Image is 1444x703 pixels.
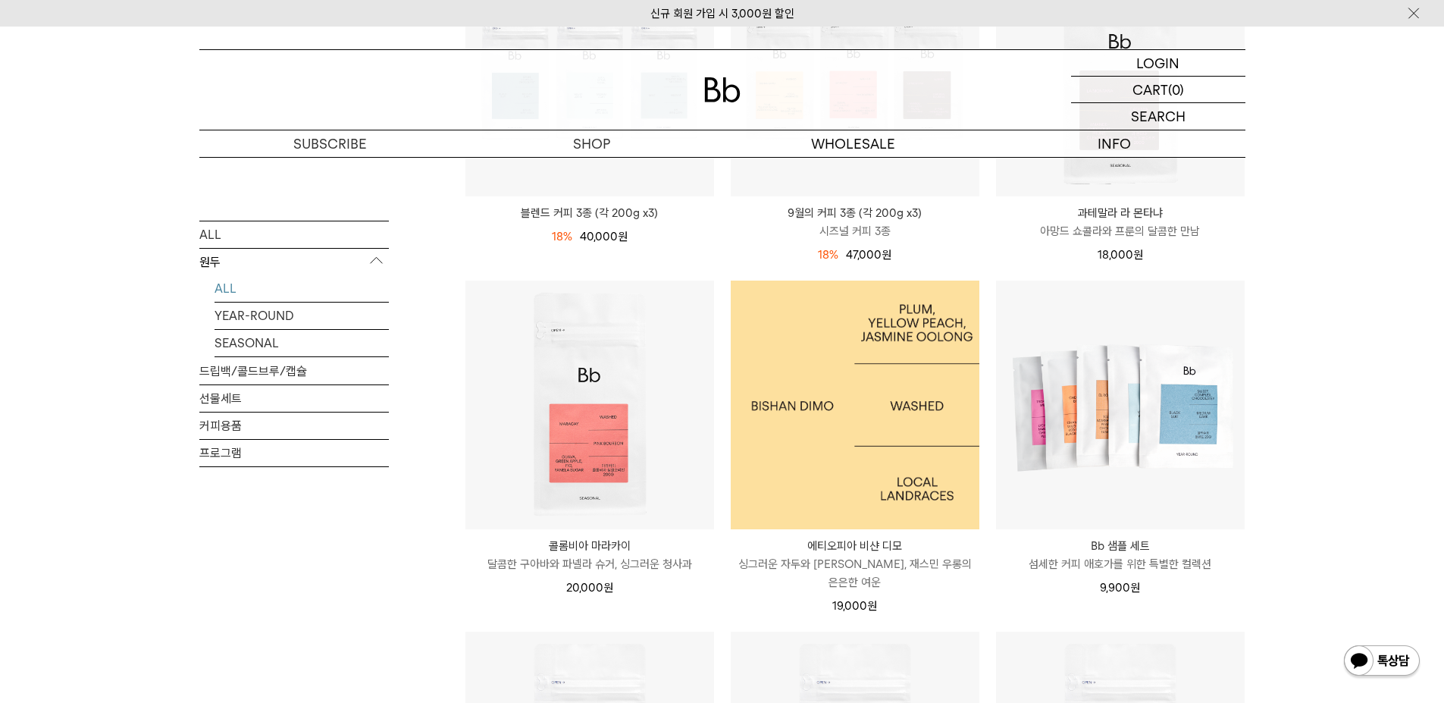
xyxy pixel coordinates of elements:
[465,555,714,573] p: 달콤한 구아바와 파넬라 슈거, 싱그러운 청사과
[731,555,979,592] p: 싱그러운 자두와 [PERSON_NAME], 재스민 우롱의 은은한 여운
[465,204,714,222] a: 블렌드 커피 3종 (각 200g x3)
[618,230,628,243] span: 원
[566,581,613,595] span: 20,000
[199,357,389,384] a: 드립백/콜드브루/캡슐
[996,555,1245,573] p: 섬세한 커피 애호가를 위한 특별한 컬렉션
[996,281,1245,529] img: Bb 샘플 세트
[731,222,979,240] p: 시즈널 커피 3종
[818,246,838,264] div: 18%
[1071,77,1245,103] a: CART (0)
[846,248,891,262] span: 47,000
[461,130,722,157] a: SHOP
[552,228,572,246] div: 18%
[731,537,979,555] p: 에티오피아 비샨 디모
[1136,50,1179,76] p: LOGIN
[1131,103,1186,130] p: SEARCH
[731,204,979,222] p: 9월의 커피 3종 (각 200g x3)
[215,329,389,356] a: SEASONAL
[1098,248,1143,262] span: 18,000
[722,130,984,157] p: WHOLESALE
[867,599,877,613] span: 원
[1342,644,1421,680] img: 카카오톡 채널 1:1 채팅 버튼
[1168,77,1184,102] p: (0)
[215,275,389,301] a: ALL
[650,7,794,20] a: 신규 회원 가입 시 3,000원 할인
[603,581,613,595] span: 원
[199,412,389,438] a: 커피용품
[731,537,979,592] a: 에티오피아 비샨 디모 싱그러운 자두와 [PERSON_NAME], 재스민 우롱의 은은한 여운
[1100,581,1140,595] span: 9,900
[465,537,714,555] p: 콜롬비아 마라카이
[832,599,877,613] span: 19,000
[996,222,1245,240] p: 아망드 쇼콜라와 프룬의 달콤한 만남
[1132,77,1168,102] p: CART
[731,281,979,529] img: 1000000480_add2_093.jpg
[996,537,1245,555] p: Bb 샘플 세트
[465,537,714,573] a: 콜롬비아 마라카이 달콤한 구아바와 파넬라 슈거, 싱그러운 청사과
[996,537,1245,573] a: Bb 샘플 세트 섬세한 커피 애호가를 위한 특별한 컬렉션
[199,384,389,411] a: 선물세트
[199,221,389,247] a: ALL
[996,204,1245,222] p: 과테말라 라 몬타냐
[1071,50,1245,77] a: LOGIN
[199,130,461,157] a: SUBSCRIBE
[1130,581,1140,595] span: 원
[731,281,979,529] a: 에티오피아 비샨 디모
[882,248,891,262] span: 원
[580,230,628,243] span: 40,000
[996,204,1245,240] a: 과테말라 라 몬타냐 아망드 쇼콜라와 프룬의 달콤한 만남
[984,130,1245,157] p: INFO
[465,281,714,529] img: 콜롬비아 마라카이
[1133,248,1143,262] span: 원
[199,248,389,275] p: 원두
[731,204,979,240] a: 9월의 커피 3종 (각 200g x3) 시즈널 커피 3종
[704,77,741,102] img: 로고
[215,302,389,328] a: YEAR-ROUND
[199,439,389,466] a: 프로그램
